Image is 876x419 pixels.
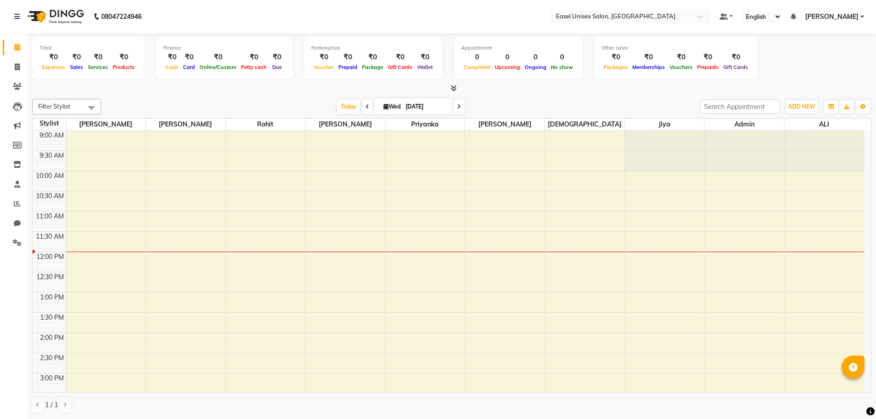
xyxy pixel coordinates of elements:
[522,64,549,70] span: Ongoing
[40,64,68,70] span: Expenses
[465,119,544,130] span: [PERSON_NAME]
[86,52,110,63] div: ₹0
[461,44,575,52] div: Appointment
[385,64,415,70] span: Gift Cards
[34,272,66,282] div: 12:30 PM
[311,52,336,63] div: ₹0
[667,64,695,70] span: Vouchers
[461,52,492,63] div: 0
[385,52,415,63] div: ₹0
[163,44,285,52] div: Finance
[381,103,403,110] span: Wed
[545,119,624,130] span: [DEMOGRAPHIC_DATA]
[197,64,239,70] span: Online/Custom
[837,382,867,410] iframe: chat widget
[630,64,667,70] span: Memberships
[415,52,435,63] div: ₹0
[492,64,522,70] span: Upcoming
[695,52,721,63] div: ₹0
[181,52,197,63] div: ₹0
[360,52,385,63] div: ₹0
[601,52,630,63] div: ₹0
[788,103,815,110] span: ADD NEW
[226,119,305,130] span: Rohit
[630,52,667,63] div: ₹0
[40,52,68,63] div: ₹0
[38,353,66,363] div: 2:30 PM
[66,119,146,130] span: [PERSON_NAME]
[786,100,818,113] button: ADD NEW
[68,64,86,70] span: Sales
[336,52,360,63] div: ₹0
[721,52,750,63] div: ₹0
[549,52,575,63] div: 0
[38,293,66,302] div: 1:00 PM
[38,131,66,140] div: 9:00 AM
[163,52,181,63] div: ₹0
[784,119,864,130] span: ALI
[336,64,360,70] span: Prepaid
[34,212,66,221] div: 11:00 AM
[40,44,137,52] div: Total
[38,103,70,110] span: Filter Stylist
[667,52,695,63] div: ₹0
[110,52,137,63] div: ₹0
[34,191,66,201] div: 10:30 AM
[38,373,66,383] div: 3:00 PM
[269,52,285,63] div: ₹0
[45,400,58,410] span: 1 / 1
[34,171,66,181] div: 10:00 AM
[337,99,360,114] span: Today
[385,119,465,130] span: Priyanka
[197,52,239,63] div: ₹0
[311,44,435,52] div: Redemption
[311,64,336,70] span: Voucher
[305,119,385,130] span: [PERSON_NAME]
[38,151,66,161] div: 9:30 AM
[704,119,784,130] span: admin
[23,4,86,29] img: logo
[34,232,66,241] div: 11:30 AM
[461,64,492,70] span: Completed
[68,52,86,63] div: ₹0
[360,64,385,70] span: Package
[38,333,66,343] div: 2:00 PM
[721,64,750,70] span: Gift Cards
[270,64,284,70] span: Due
[549,64,575,70] span: No show
[805,12,859,22] span: [PERSON_NAME]
[625,119,704,130] span: jiya
[695,64,721,70] span: Prepaids
[492,52,522,63] div: 0
[146,119,225,130] span: [PERSON_NAME]
[110,64,137,70] span: Products
[415,64,435,70] span: Wallet
[101,4,142,29] b: 08047224946
[163,64,181,70] span: Cash
[86,64,110,70] span: Services
[239,64,269,70] span: Petty cash
[34,252,66,262] div: 12:00 PM
[239,52,269,63] div: ₹0
[601,64,630,70] span: Packages
[403,100,449,114] input: 2025-09-03
[38,313,66,322] div: 1:30 PM
[33,119,66,128] div: Stylist
[601,44,750,52] div: Other sales
[181,64,197,70] span: Card
[522,52,549,63] div: 0
[700,99,780,114] input: Search Appointment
